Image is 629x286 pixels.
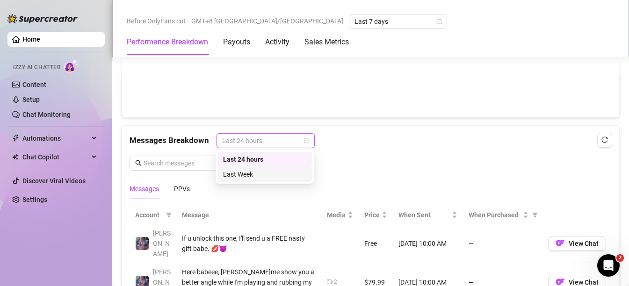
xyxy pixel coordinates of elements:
div: Messages [130,184,159,194]
td: Free [359,224,393,263]
span: video-camera [327,279,333,285]
div: Messages Breakdown [130,133,612,148]
span: [PERSON_NAME] [153,229,171,257]
span: Chat Copilot [22,150,89,164]
div: Last Week [217,167,312,182]
a: Setup [22,96,40,103]
span: thunderbolt [12,135,20,142]
th: When Purchased [463,206,542,224]
span: 2 [616,254,624,262]
th: Message [176,206,321,224]
span: Media [327,210,346,220]
input: Search messages [144,158,239,168]
div: Payouts [223,36,250,48]
span: Izzy AI Chatter [13,63,60,72]
img: logo-BBDzfeDw.svg [7,14,78,23]
span: View Chat [569,279,599,286]
span: Account [135,210,162,220]
a: Home [22,36,40,43]
td: — [463,224,542,263]
span: Price [364,210,380,220]
div: Performance Breakdown [127,36,208,48]
span: Last 7 days [354,14,441,29]
span: filter [166,212,172,218]
span: filter [532,212,538,218]
span: When Sent [398,210,450,220]
span: When Purchased [469,210,521,220]
span: search [135,160,142,166]
div: Last 24 hours [217,152,312,167]
a: Settings [22,196,47,203]
a: Chat Monitoring [22,111,71,118]
div: Last 24 hours [223,154,306,164]
span: filter [530,208,540,222]
th: Media [321,206,359,224]
a: Discover Viral Videos [22,177,86,185]
span: Automations [22,131,89,146]
th: When Sent [393,206,463,224]
img: Chat Copilot [12,154,18,160]
div: Last Week [223,169,306,179]
td: [DATE] 10:00 AM [393,224,463,263]
img: Jaylie [136,237,149,250]
div: Activity [265,36,289,48]
img: AI Chatter [64,59,79,73]
span: GMT+8 [GEOGRAPHIC_DATA]/[GEOGRAPHIC_DATA] [191,14,343,28]
div: Sales Metrics [304,36,349,48]
span: filter [164,208,174,222]
img: OF [556,238,565,248]
button: OFView Chat [548,236,606,251]
span: View Chat [569,240,599,247]
div: If u unlock this one, I'll send u a FREE nasty gift babe. 💋😈 [182,233,316,254]
span: reload [601,136,608,143]
th: Price [359,206,393,224]
span: calendar [304,138,310,143]
span: calendar [436,19,442,24]
div: PPVs [174,184,190,194]
iframe: Intercom live chat [597,254,620,277]
a: OFView Chat [548,242,606,249]
span: Before OnlyFans cut [127,14,186,28]
a: Content [22,81,46,88]
span: Last 24 hours [222,134,309,148]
